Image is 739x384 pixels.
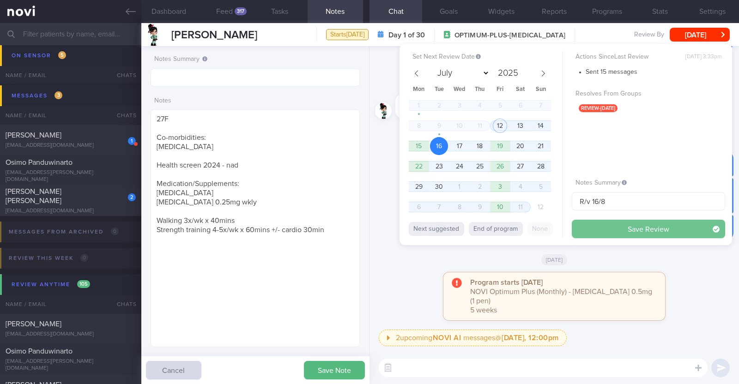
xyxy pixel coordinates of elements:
[511,117,529,135] span: September 13, 2025
[77,280,90,288] span: 105
[470,87,490,93] span: Thu
[410,157,428,175] span: September 22, 2025
[326,29,369,41] div: Starts [DATE]
[388,30,425,40] strong: Day 1 of 30
[532,198,550,216] span: October 12, 2025
[55,91,62,99] span: 3
[491,157,509,175] span: September 26, 2025
[470,306,497,314] span: 5 weeks
[6,56,61,64] span: [PERSON_NAME]
[379,330,567,346] button: 2upcomingNOVI AI messages@[DATE], 12:00pm
[433,334,461,342] strong: NOVI AI
[430,157,448,175] span: September 23, 2025
[532,137,550,155] span: September 21, 2025
[128,137,136,145] div: 1
[104,106,141,125] div: Chats
[579,104,618,112] span: review-[DATE]
[80,254,88,262] span: 0
[490,87,510,93] span: Fri
[6,159,73,166] span: Osimo Panduwinarto
[469,222,523,236] button: End of program
[6,358,136,372] div: [EMAIL_ADDRESS][PERSON_NAME][DOMAIN_NAME]
[685,54,721,60] span: [DATE] 3:33pm
[430,137,448,155] span: September 16, 2025
[410,178,428,196] span: September 29, 2025
[304,361,365,379] button: Save Note
[6,208,136,215] div: [EMAIL_ADDRESS][DOMAIN_NAME]
[454,31,565,40] span: OPTIMUM-PLUS-[MEDICAL_DATA]
[575,180,627,186] span: Notes Summary
[511,137,529,155] span: September 20, 2025
[111,228,119,235] span: 0
[491,137,509,155] span: September 19, 2025
[6,188,61,204] span: [PERSON_NAME] [PERSON_NAME]
[146,361,201,379] button: Cancel
[410,198,428,216] span: October 6, 2025
[471,198,489,216] span: October 9, 2025
[6,169,136,183] div: [EMAIL_ADDRESS][PERSON_NAME][DOMAIN_NAME]
[409,222,464,236] button: Next suggested
[433,66,490,80] select: Month
[575,90,721,98] label: Resolves From Groups
[532,178,550,196] span: October 5, 2025
[511,157,529,175] span: September 27, 2025
[491,117,509,135] span: September 12, 2025
[6,252,91,264] div: Review this week
[491,178,509,196] span: October 3, 2025
[154,97,356,105] label: Notes
[9,90,65,102] div: Messages
[6,142,136,149] div: [EMAIL_ADDRESS][DOMAIN_NAME]
[450,178,468,196] span: October 1, 2025
[154,55,356,64] label: Notes Summary
[6,67,136,74] div: [EMAIL_ADDRESS][DOMAIN_NAME]
[450,157,468,175] span: September 24, 2025
[511,178,529,196] span: October 4, 2025
[471,178,489,196] span: October 2, 2025
[511,198,529,216] span: October 11, 2025
[572,220,725,238] button: Save Review
[575,53,721,61] label: Actions Since Last Review
[430,178,448,196] span: September 30, 2025
[395,82,733,93] div: [PERSON_NAME]
[412,53,558,61] label: Set Next Review Date
[502,334,559,342] strong: [DATE], 12:00pm
[471,137,489,155] span: September 18, 2025
[471,157,489,175] span: September 25, 2025
[429,87,449,93] span: Tue
[6,331,136,338] div: [EMAIL_ADDRESS][DOMAIN_NAME]
[450,198,468,216] span: October 8, 2025
[6,348,73,355] span: Osimo Panduwinarto
[470,288,652,305] span: NOVI Optimum Plus (Monthly) - [MEDICAL_DATA] 0.5mg (1 pen)
[532,157,550,175] span: September 28, 2025
[6,132,61,139] span: [PERSON_NAME]
[409,87,429,93] span: Mon
[670,28,730,42] button: [DATE]
[235,7,247,15] div: 317
[470,279,543,286] strong: Program starts [DATE]
[6,320,61,328] span: [PERSON_NAME]
[586,66,725,77] li: Sent 15 messages
[532,117,550,135] span: September 14, 2025
[491,198,509,216] span: October 10, 2025
[494,69,520,78] input: Year
[104,295,141,313] div: Chats
[541,254,568,265] span: [DATE]
[531,87,551,93] span: Sun
[449,87,470,93] span: Wed
[128,193,136,201] div: 2
[171,30,257,41] span: [PERSON_NAME]
[9,278,92,291] div: Review anytime
[410,137,428,155] span: September 15, 2025
[510,87,531,93] span: Sat
[450,137,468,155] span: September 17, 2025
[6,226,121,238] div: Messages from Archived
[430,198,448,216] span: October 7, 2025
[634,31,664,39] span: Review By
